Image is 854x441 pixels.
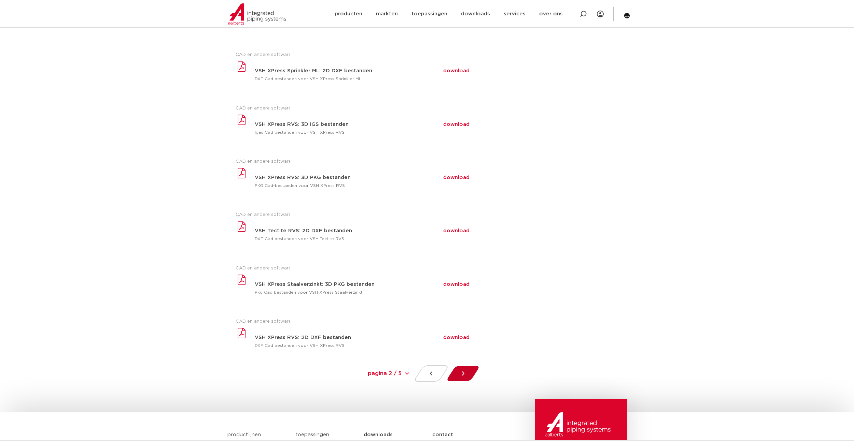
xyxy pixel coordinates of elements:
[255,76,476,81] p: DXF Cad bestanden voor VSH XPress Sprinkler ML
[255,343,476,348] p: DXF Cad bestanden voor VSH XPress RVS
[236,52,291,58] span: CAD en andere software
[295,432,329,437] a: toepassingen
[255,290,476,295] p: Pkg Cad bestanden voor VSH XPress Staalverzinkt
[255,282,387,287] h3: VSH XPress Staalverzinkt: 3D PKG bestanden
[236,212,291,218] span: CAD en andere software
[255,236,476,241] p: DXF Cad bestanden voor VSH Tectite RVS
[443,228,470,233] a: download
[443,122,470,127] a: download
[255,130,476,135] p: Iges Cad bestanden voor VSH XPress RVS
[443,335,470,340] a: download
[227,432,261,437] a: productlijnen
[236,105,291,112] span: CAD en andere software
[255,335,387,340] h3: VSH XPress RVS: 2D DXF bestanden
[443,282,470,287] a: download
[255,228,387,233] h3: VSH Tectite RVS: 2D DXF bestanden
[255,175,387,180] h3: VSH XPress RVS: 3D PKG bestanden
[236,265,291,271] span: CAD en andere software
[255,122,387,127] h3: VSH XPress RVS: 3D IGS bestanden
[236,319,291,325] span: CAD en andere software
[255,183,476,188] p: PKG Cad-bestanden voor VSH XPress RVS
[443,68,470,73] a: download
[236,159,291,165] span: CAD en andere software
[255,68,387,73] h3: VSH XPress Sprinkler ML: 2D DXF bestanden
[443,175,470,180] a: download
